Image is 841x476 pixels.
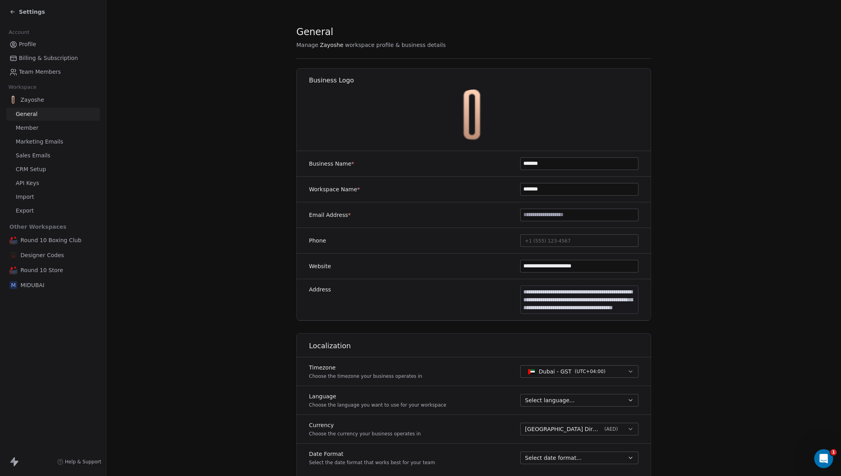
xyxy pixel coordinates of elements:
span: Workspace [5,81,40,93]
iframe: Intercom live chat [814,449,833,468]
label: Currency [309,421,421,429]
span: CRM Setup [16,165,46,174]
button: +1 (555) 123-4567 [520,234,638,247]
span: M [9,281,17,289]
span: Marketing Emails [16,138,63,146]
a: Billing & Subscription [6,52,100,65]
img: Round%2010%20Boxing%20Club%20-%20Logo.png [9,236,17,244]
span: Billing & Subscription [19,54,78,62]
span: Member [16,124,39,132]
a: General [6,108,100,121]
span: workspace profile & business details [345,41,446,49]
span: Sales Emails [16,151,50,160]
label: Date Format [309,450,435,458]
a: Export [6,204,100,217]
a: API Keys [6,177,100,190]
a: Team Members [6,65,100,78]
img: zayoshe_logo@2x-300x51-1.png [449,90,499,140]
span: Import [16,193,34,201]
a: Import [6,190,100,203]
span: +1 (555) 123-4567 [525,238,571,244]
span: Zayoshe [320,41,344,49]
label: Business Name [309,160,354,168]
span: Settings [19,8,45,16]
button: [GEOGRAPHIC_DATA] Dirham(AED) [520,423,638,435]
span: 1 [830,449,837,455]
label: Email Address [309,211,351,219]
span: [GEOGRAPHIC_DATA] Dirham [525,425,601,433]
span: Dubai - GST [539,368,571,375]
label: Workspace Name [309,185,360,193]
span: General [16,110,37,118]
img: Round%2010%20Boxing%20Club%20-%20Logo.png [9,266,17,274]
span: Zayoshe [20,96,44,104]
span: General [296,26,333,38]
span: Round 10 Boxing Club [20,236,82,244]
span: API Keys [16,179,39,187]
img: zayoshe_logo@2x-300x51-1.png [9,96,17,104]
h1: Business Logo [309,76,651,85]
span: Account [5,26,33,38]
a: Profile [6,38,100,51]
label: Phone [309,237,326,245]
h1: Localization [309,341,651,351]
a: CRM Setup [6,163,100,176]
span: Other Workspaces [6,220,70,233]
button: Dubai - GST(UTC+04:00) [520,365,638,378]
label: Language [309,392,446,400]
span: Team Members [19,68,61,76]
span: Select date format... [525,454,582,462]
a: Marketing Emails [6,135,100,148]
span: ( AED ) [604,426,618,432]
p: Choose the language you want to use for your workspace [309,402,446,408]
span: Round 10 Store [20,266,63,274]
span: MIDUBAI [20,281,45,289]
a: Sales Emails [6,149,100,162]
p: Choose the currency your business operates in [309,431,421,437]
span: Select language... [525,396,575,404]
a: Help & Support [57,459,101,465]
span: Designer Codes [20,251,64,259]
span: Help & Support [65,459,101,465]
a: Settings [9,8,45,16]
a: Member [6,121,100,134]
p: Choose the timezone your business operates in [309,373,422,379]
span: Profile [19,40,36,49]
span: Manage [296,41,318,49]
p: Select the date format that works best for your team [309,459,435,466]
label: Timezone [309,364,422,371]
span: ( UTC+04:00 ) [575,368,605,375]
span: Export [16,207,34,215]
img: DesignerCodes_logo36.png [9,251,17,259]
label: Address [309,286,331,293]
label: Website [309,262,331,270]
